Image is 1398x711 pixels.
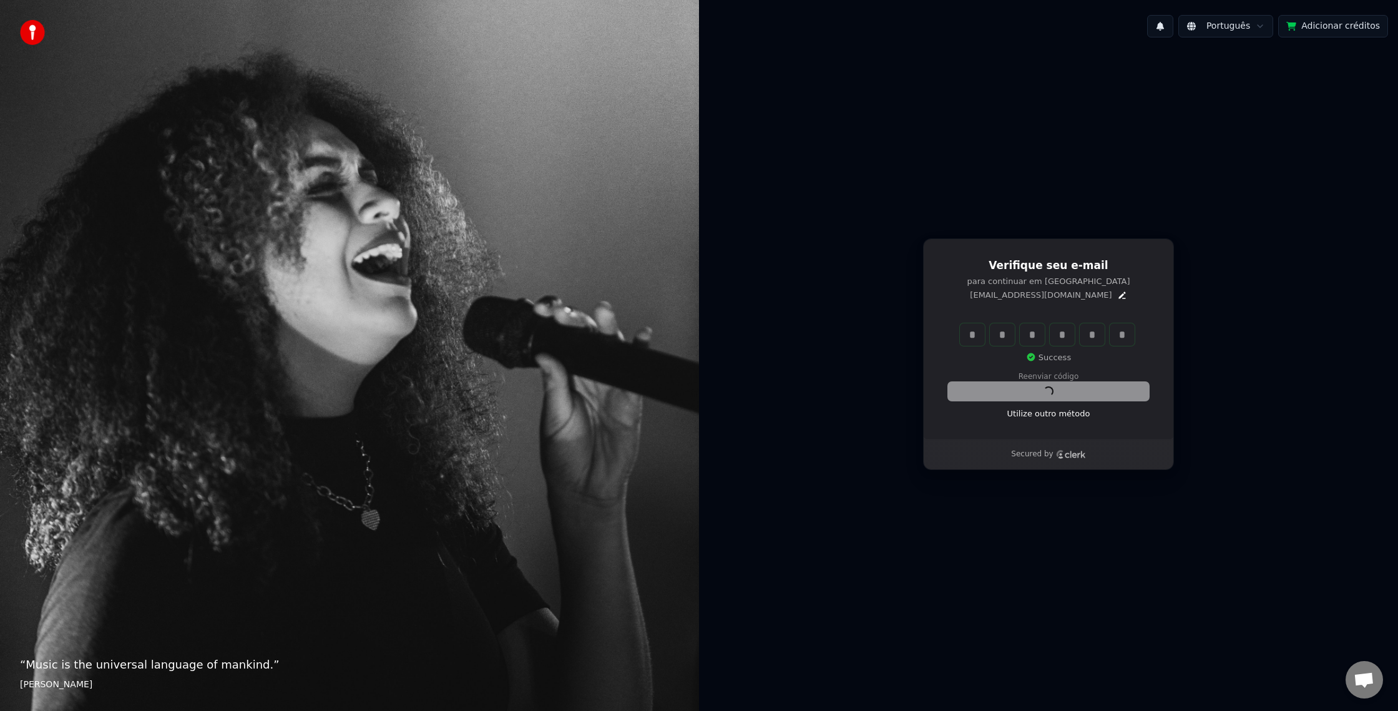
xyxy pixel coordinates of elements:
[1011,449,1053,459] p: Secured by
[1346,661,1383,699] a: Open chat
[970,290,1112,301] p: [EMAIL_ADDRESS][DOMAIN_NAME]
[20,679,679,691] footer: [PERSON_NAME]
[1278,15,1388,37] button: Adicionar créditos
[1117,290,1127,300] button: Edit
[957,321,1137,348] div: Verification code input
[948,276,1149,287] p: para continuar em [GEOGRAPHIC_DATA]
[1056,450,1086,459] a: Clerk logo
[1007,408,1090,419] a: Utilize outro método
[948,258,1149,273] h1: Verifique seu e-mail
[20,656,679,674] p: “ Music is the universal language of mankind. ”
[1026,352,1071,363] p: Success
[20,20,45,45] img: youka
